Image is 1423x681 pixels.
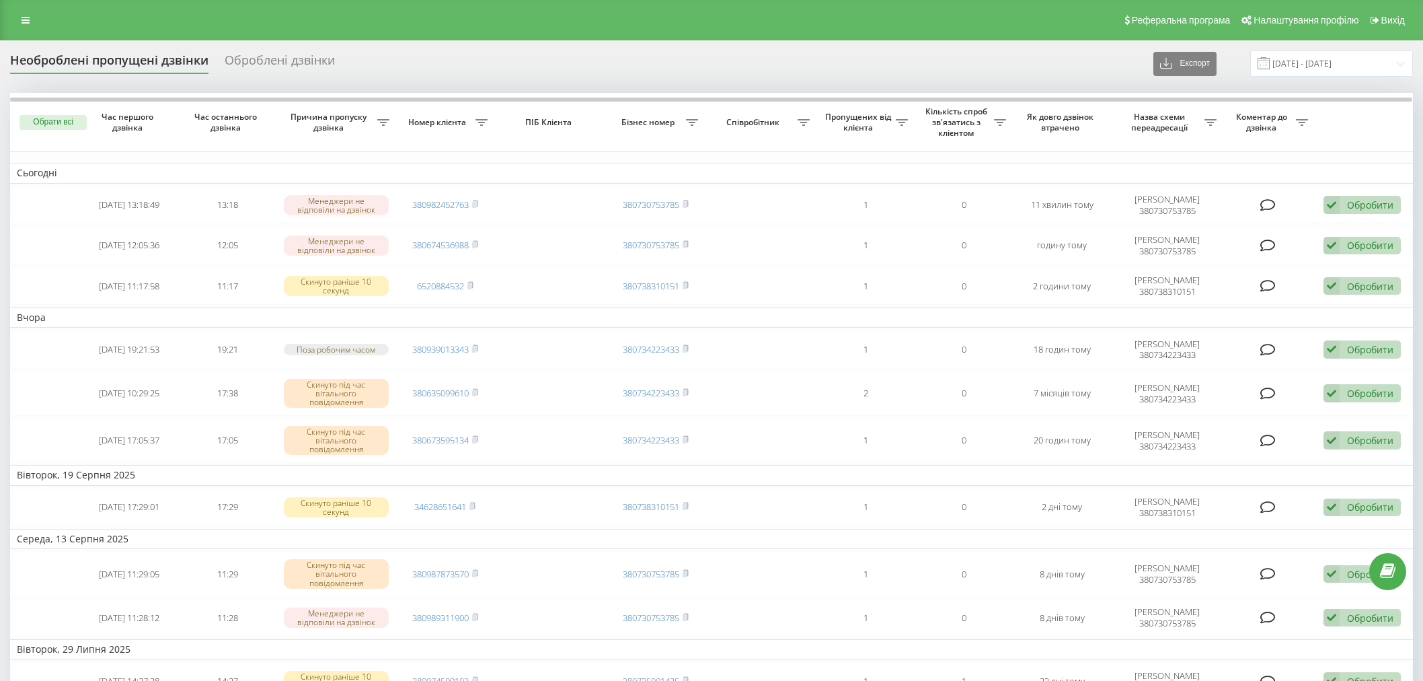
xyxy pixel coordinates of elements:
[10,529,1413,549] td: Середа, 13 Серпня 2025
[414,501,466,513] a: 34628651641
[1153,52,1217,76] button: Експорт
[284,426,389,456] div: Скинуто під час вітального повідомлення
[80,599,178,637] td: [DATE] 11:28:12
[80,267,178,305] td: [DATE] 11:17:58
[284,195,389,215] div: Менеджери не відповіли на дзвінок
[1347,239,1393,252] div: Обробити
[711,117,798,128] span: Співробітник
[1347,568,1393,581] div: Обробити
[412,568,469,580] a: 380987873570
[623,612,679,624] a: 380730753785
[178,552,276,596] td: 11:29
[80,186,178,224] td: [DATE] 13:18:49
[1013,227,1111,264] td: годину тому
[816,599,915,637] td: 1
[284,559,389,589] div: Скинуто під час вітального повідомлення
[1013,371,1111,416] td: 7 місяців тому
[1024,112,1100,133] span: Як довго дзвінок втрачено
[178,267,276,305] td: 11:17
[623,343,679,355] a: 380734223433
[623,501,679,513] a: 380738310151
[1013,419,1111,463] td: 20 годин тому
[816,371,915,416] td: 2
[915,267,1013,305] td: 0
[623,434,679,446] a: 380734223433
[284,344,389,355] div: Поза робочим часом
[1254,15,1358,26] span: Налаштування профілю
[1013,330,1111,368] td: 18 годин тому
[1347,199,1393,211] div: Обробити
[10,308,1413,328] td: Вчора
[91,112,167,133] span: Час першого дзвінка
[80,489,178,526] td: [DATE] 17:29:01
[284,497,389,517] div: Скинуто раніше 10 секунд
[1347,501,1393,513] div: Обробити
[178,186,276,224] td: 13:18
[1347,280,1393,293] div: Обробити
[412,387,469,399] a: 380635099610
[915,419,1013,463] td: 0
[816,267,915,305] td: 1
[1132,15,1231,26] span: Реферальна програма
[403,117,475,128] span: Номер клієнта
[613,117,686,128] span: Бізнес номер
[178,489,276,526] td: 17:29
[190,112,266,133] span: Час останнього дзвінка
[80,552,178,596] td: [DATE] 11:29:05
[1111,186,1223,224] td: [PERSON_NAME] 380730753785
[80,330,178,368] td: [DATE] 19:21:53
[921,106,994,138] span: Кількість спроб зв'язатись з клієнтом
[80,227,178,264] td: [DATE] 12:05:36
[816,330,915,368] td: 1
[283,112,377,133] span: Причина пропуску дзвінка
[1118,112,1204,133] span: Назва схеми переадресації
[412,239,469,251] a: 380674536988
[10,639,1413,659] td: Вівторок, 29 Липня 2025
[178,330,276,368] td: 19:21
[1381,15,1405,26] span: Вихід
[1111,419,1223,463] td: [PERSON_NAME] 380734223433
[1013,552,1111,596] td: 8 днів тому
[417,280,464,292] a: 6520884532
[412,434,469,446] a: 380673595134
[284,608,389,628] div: Менеджери не відповіли на дзвінок
[623,280,679,292] a: 380738310151
[623,239,679,251] a: 380730753785
[1111,552,1223,596] td: [PERSON_NAME] 380730753785
[816,552,915,596] td: 1
[178,371,276,416] td: 17:38
[1013,599,1111,637] td: 8 днів тому
[1347,387,1393,400] div: Обробити
[1347,612,1393,624] div: Обробити
[1013,489,1111,526] td: 2 дні тому
[1111,227,1223,264] td: [PERSON_NAME] 380730753785
[10,163,1413,183] td: Сьогодні
[915,186,1013,224] td: 0
[1111,489,1223,526] td: [PERSON_NAME] 380738310151
[20,115,87,130] button: Обрати всі
[10,465,1413,485] td: Вівторок, 19 Серпня 2025
[823,112,896,133] span: Пропущених від клієнта
[412,612,469,624] a: 380989311900
[1013,186,1111,224] td: 11 хвилин тому
[915,552,1013,596] td: 0
[178,599,276,637] td: 11:28
[816,489,915,526] td: 1
[506,117,594,128] span: ПІБ Клієнта
[284,379,389,408] div: Скинуто під час вітального повідомлення
[623,568,679,580] a: 380730753785
[915,599,1013,637] td: 0
[1230,112,1296,133] span: Коментар до дзвінка
[1347,343,1393,356] div: Обробити
[915,489,1013,526] td: 0
[284,236,389,256] div: Менеджери не відповіли на дзвінок
[1111,599,1223,637] td: [PERSON_NAME] 380730753785
[816,186,915,224] td: 1
[1013,267,1111,305] td: 2 години тому
[412,343,469,355] a: 380939013343
[915,330,1013,368] td: 0
[178,227,276,264] td: 12:05
[915,227,1013,264] td: 0
[10,53,208,74] div: Необроблені пропущені дзвінки
[284,276,389,296] div: Скинуто раніше 10 секунд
